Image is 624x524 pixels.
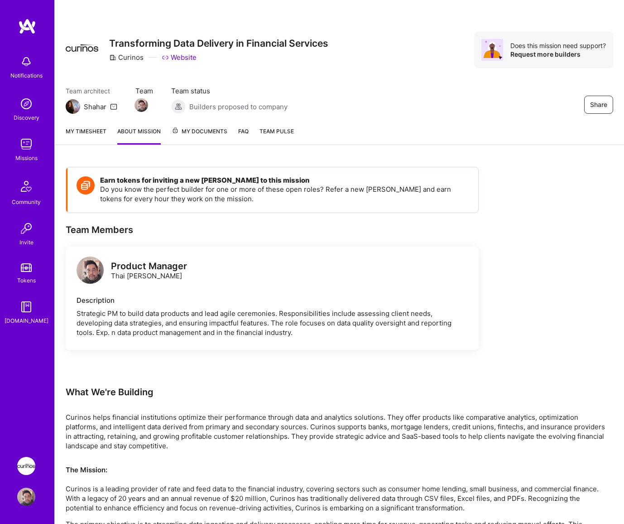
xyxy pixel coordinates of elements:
div: Team Members [66,224,479,236]
a: My timesheet [66,126,106,145]
img: Community [15,175,37,197]
h4: Earn tokens for inviting a new [PERSON_NAME] to this mission [100,176,469,184]
img: logo [77,257,104,284]
span: Team architect [66,86,117,96]
img: discovery [17,95,35,113]
div: Community [12,197,41,207]
div: Tokens [17,276,36,285]
img: bell [17,53,35,71]
div: Product Manager [111,262,187,271]
div: [DOMAIN_NAME] [5,316,48,325]
div: Invite [19,238,34,247]
div: Notifications [10,71,43,80]
h3: Transforming Data Delivery in Financial Services [109,38,328,49]
div: Missions [15,153,38,163]
img: User Avatar [17,488,35,506]
img: Team Member Avatar [134,98,148,112]
a: Team Member Avatar [135,97,147,113]
img: Avatar [481,39,503,61]
div: Shahar [84,102,106,112]
a: User Avatar [15,488,38,506]
div: Thai [PERSON_NAME] [111,262,187,281]
p: Do you know the perfect builder for one or more of these open roles? Refer a new [PERSON_NAME] an... [100,184,469,204]
div: Does this mission need support? [510,41,606,50]
div: Request more builders [510,50,606,58]
div: What We're Building [66,386,609,398]
img: tokens [21,263,32,272]
div: Discovery [14,113,39,122]
img: Team Architect [66,99,80,114]
i: icon Mail [110,103,117,110]
a: Curinos: Transforming Data Delivery in Financial Services [15,457,38,475]
span: My Documents [172,126,227,136]
strong: The Mission: [66,466,107,474]
a: My Documents [172,126,227,145]
a: About Mission [117,126,161,145]
img: Invite [17,219,35,238]
img: Token icon [77,176,95,194]
button: Share [584,96,613,114]
img: teamwork [17,135,35,153]
span: Team Pulse [259,128,294,135]
a: logo [77,257,104,286]
img: Builders proposed to company [171,99,186,114]
img: logo [18,18,36,34]
div: Curinos [109,53,144,62]
span: Team [135,86,153,96]
img: Curinos: Transforming Data Delivery in Financial Services [17,457,35,475]
span: Team status [171,86,288,96]
a: Website [162,53,197,62]
i: icon CompanyGray [109,54,116,61]
img: guide book [17,298,35,316]
img: Company Logo [66,32,98,64]
a: FAQ [238,126,249,145]
div: Strategic PM to build data products and lead agile ceremonies. Responsibilities include assessing... [77,309,468,337]
div: Description [77,296,468,305]
p: Curinos is a leading provider of rate and feed data to the financial industry, covering sectors s... [66,465,609,513]
p: Curinos helps financial institutions optimize their performance through data and analytics soluti... [66,412,609,451]
span: Share [590,100,607,109]
a: Team Pulse [259,126,294,145]
span: Builders proposed to company [189,102,288,112]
